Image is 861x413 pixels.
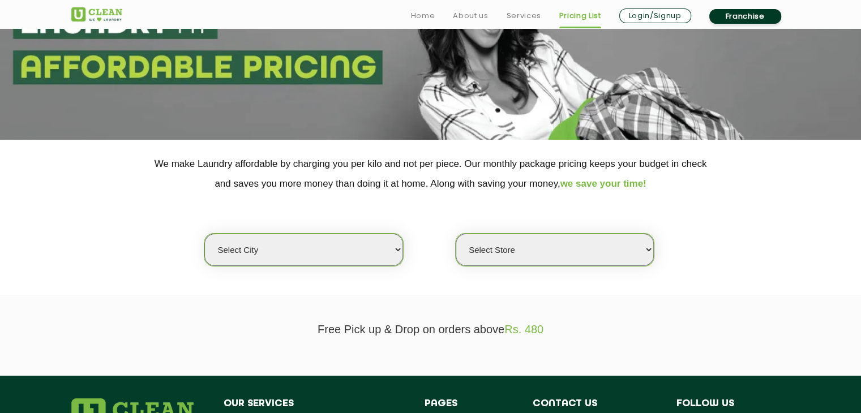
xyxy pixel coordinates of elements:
a: Login/Signup [619,8,691,23]
p: We make Laundry affordable by charging you per kilo and not per piece. Our monthly package pricin... [71,154,790,193]
a: About us [453,9,488,23]
span: Rs. 480 [504,323,543,335]
a: Services [506,9,541,23]
span: we save your time! [560,178,646,189]
a: Home [411,9,435,23]
img: UClean Laundry and Dry Cleaning [71,7,122,21]
p: Free Pick up & Drop on orders above [71,323,790,336]
a: Pricing List [559,9,601,23]
a: Franchise [709,9,781,24]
